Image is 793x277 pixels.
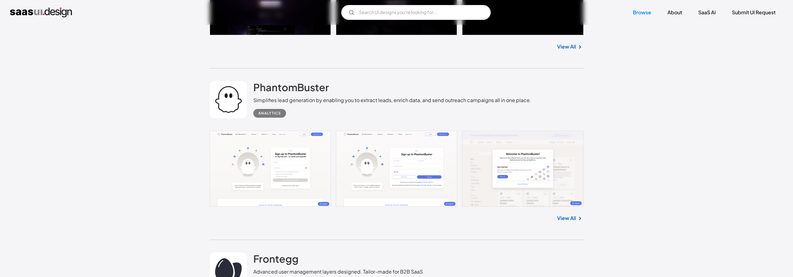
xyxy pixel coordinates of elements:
input: Search UI designs you're looking for... [341,5,491,20]
a: View All [557,43,576,50]
a: About [660,6,690,19]
a: Frontegg [253,252,299,268]
a: Submit UI Request [724,6,783,19]
a: View All [557,214,576,222]
div: Advanced user management layers designed. Tailor-made for B2B SaaS [253,268,423,275]
a: SaaS Ai [691,6,723,19]
a: home [10,7,72,17]
h2: PhantomBuster [253,81,329,93]
a: Browse [625,6,659,19]
div: Analytics [258,110,281,117]
div: Simplifies lead generation by enabling you to extract leads, enrich data, and send outreach campa... [253,96,531,104]
form: Email Form [341,5,491,20]
a: PhantomBuster [253,81,329,96]
h2: Frontegg [253,252,299,265]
